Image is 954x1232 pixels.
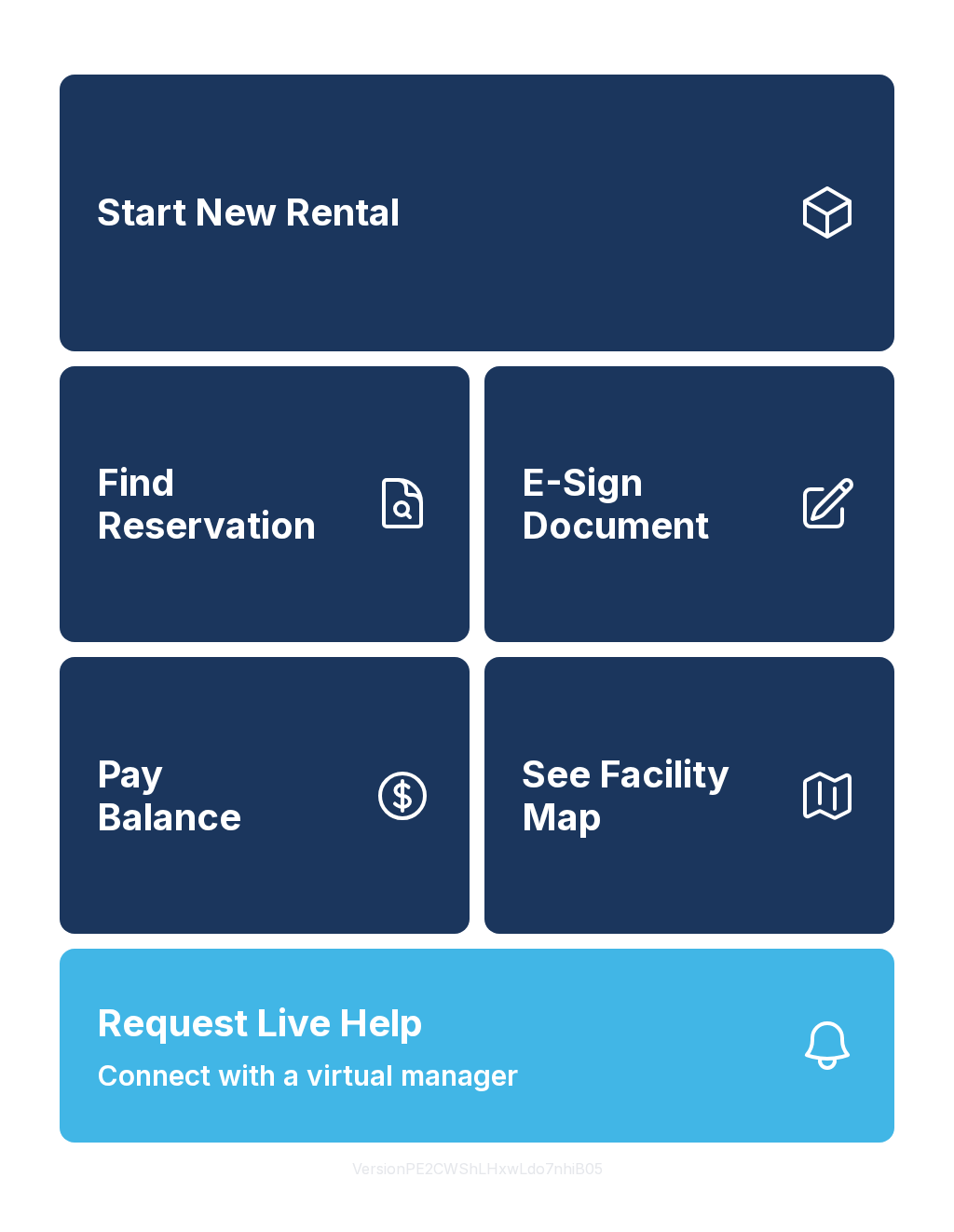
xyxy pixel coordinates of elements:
[97,1055,518,1097] span: Connect with a virtual manager
[60,657,470,934] a: PayBalance
[60,949,894,1143] button: Request Live HelpConnect with a virtual manager
[97,191,400,234] span: Start New Rental
[60,75,894,351] a: Start New Rental
[97,461,358,546] span: Find Reservation
[522,753,783,838] span: See Facility Map
[484,366,894,643] a: E-Sign Document
[97,753,241,838] span: Pay Balance
[484,657,894,934] button: See Facility Map
[97,995,423,1051] span: Request Live Help
[60,366,470,643] a: Find Reservation
[337,1143,618,1195] button: VersionPE2CWShLHxwLdo7nhiB05
[522,461,783,546] span: E-Sign Document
